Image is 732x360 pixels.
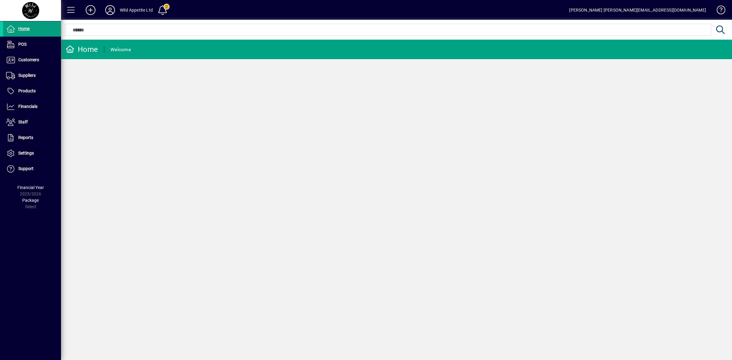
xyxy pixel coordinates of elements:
[3,99,61,114] a: Financials
[3,115,61,130] a: Staff
[100,5,120,16] button: Profile
[66,45,98,54] div: Home
[18,42,27,47] span: POS
[81,5,100,16] button: Add
[3,84,61,99] a: Products
[18,57,39,62] span: Customers
[18,166,34,171] span: Support
[18,135,33,140] span: Reports
[569,5,706,15] div: [PERSON_NAME] [PERSON_NAME][EMAIL_ADDRESS][DOMAIN_NAME]
[22,198,39,203] span: Package
[18,151,34,155] span: Settings
[3,130,61,145] a: Reports
[18,26,30,31] span: Home
[120,5,153,15] div: Wild Appetite Ltd
[18,88,36,93] span: Products
[3,161,61,176] a: Support
[3,37,61,52] a: POS
[17,185,44,190] span: Financial Year
[3,52,61,68] a: Customers
[110,45,131,55] div: Welcome
[18,73,36,78] span: Suppliers
[18,104,38,109] span: Financials
[18,119,28,124] span: Staff
[3,68,61,83] a: Suppliers
[712,1,724,21] a: Knowledge Base
[3,146,61,161] a: Settings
